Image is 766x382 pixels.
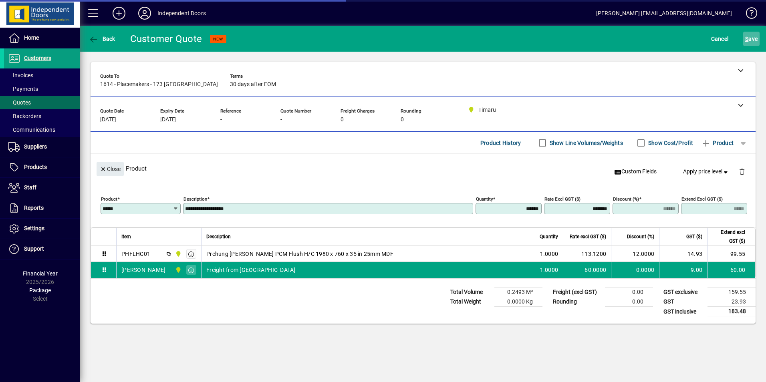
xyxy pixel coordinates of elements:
[220,117,222,123] span: -
[732,168,752,175] app-page-header-button: Delete
[173,265,182,274] span: Timaru
[707,262,755,278] td: 60.00
[686,232,702,241] span: GST ($)
[614,167,657,176] span: Custom Fields
[183,196,207,202] mat-label: Description
[708,288,756,297] td: 159.55
[206,250,393,258] span: Prehung [PERSON_NAME] PCM Flush H/C 1980 x 760 x 35 in 25mm MDF
[743,32,760,46] button: Save
[611,262,659,278] td: 0.0000
[106,6,132,20] button: Add
[697,136,738,150] button: Product
[4,178,80,198] a: Staff
[4,68,80,82] a: Invoices
[8,72,33,78] span: Invoices
[4,109,80,123] a: Backorders
[611,246,659,262] td: 12.0000
[627,232,654,241] span: Discount (%)
[712,228,745,245] span: Extend excl GST ($)
[4,82,80,96] a: Payments
[707,246,755,262] td: 99.55
[29,287,51,294] span: Package
[24,143,47,150] span: Suppliers
[540,250,558,258] span: 1.0000
[24,205,44,211] span: Reports
[659,307,708,317] td: GST inclusive
[659,297,708,307] td: GST
[100,117,117,123] span: [DATE]
[23,270,58,277] span: Financial Year
[540,232,558,241] span: Quantity
[4,157,80,177] a: Products
[711,32,729,45] span: Cancel
[708,307,756,317] td: 183.48
[401,117,404,123] span: 0
[121,232,131,241] span: Item
[446,288,494,297] td: Total Volume
[613,196,639,202] mat-label: Discount (%)
[480,137,521,149] span: Product History
[659,288,708,297] td: GST exclusive
[4,239,80,259] a: Support
[605,288,653,297] td: 0.00
[121,250,150,258] div: PHFLHC01
[659,262,707,278] td: 9.00
[206,266,296,274] span: Freight from [GEOGRAPHIC_DATA]
[745,36,748,42] span: S
[121,266,165,274] div: [PERSON_NAME]
[446,297,494,307] td: Total Weight
[647,139,693,147] label: Show Cost/Profit
[659,246,707,262] td: 14.93
[680,165,733,179] button: Apply price level
[745,32,758,45] span: ave
[95,165,126,172] app-page-header-button: Close
[24,164,47,170] span: Products
[89,36,115,42] span: Back
[100,81,218,88] span: 1614 - Placemakers - 173 [GEOGRAPHIC_DATA]
[568,266,606,274] div: 60.0000
[477,136,524,150] button: Product History
[596,7,732,20] div: [PERSON_NAME] [EMAIL_ADDRESS][DOMAIN_NAME]
[709,32,731,46] button: Cancel
[80,32,124,46] app-page-header-button: Back
[605,297,653,307] td: 0.00
[24,225,44,231] span: Settings
[8,99,31,106] span: Quotes
[740,2,756,28] a: Knowledge Base
[4,28,80,48] a: Home
[4,96,80,109] a: Quotes
[540,266,558,274] span: 1.0000
[341,117,344,123] span: 0
[24,184,36,191] span: Staff
[683,167,730,176] span: Apply price level
[494,297,542,307] td: 0.0000 Kg
[4,198,80,218] a: Reports
[549,297,605,307] td: Rounding
[97,162,124,176] button: Close
[4,219,80,239] a: Settings
[8,113,41,119] span: Backorders
[568,250,606,258] div: 113.1200
[24,55,51,61] span: Customers
[701,137,734,149] span: Product
[4,123,80,137] a: Communications
[494,288,542,297] td: 0.2493 M³
[548,139,623,147] label: Show Line Volumes/Weights
[87,32,117,46] button: Back
[132,6,157,20] button: Profile
[100,163,121,176] span: Close
[24,34,39,41] span: Home
[549,288,605,297] td: Freight (excl GST)
[611,165,660,179] button: Custom Fields
[681,196,723,202] mat-label: Extend excl GST ($)
[230,81,276,88] span: 30 days after EOM
[160,117,177,123] span: [DATE]
[24,245,44,252] span: Support
[173,249,182,258] span: Timaru
[8,127,55,133] span: Communications
[732,162,752,181] button: Delete
[8,86,38,92] span: Payments
[4,137,80,157] a: Suppliers
[157,7,206,20] div: Independent Doors
[206,232,231,241] span: Description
